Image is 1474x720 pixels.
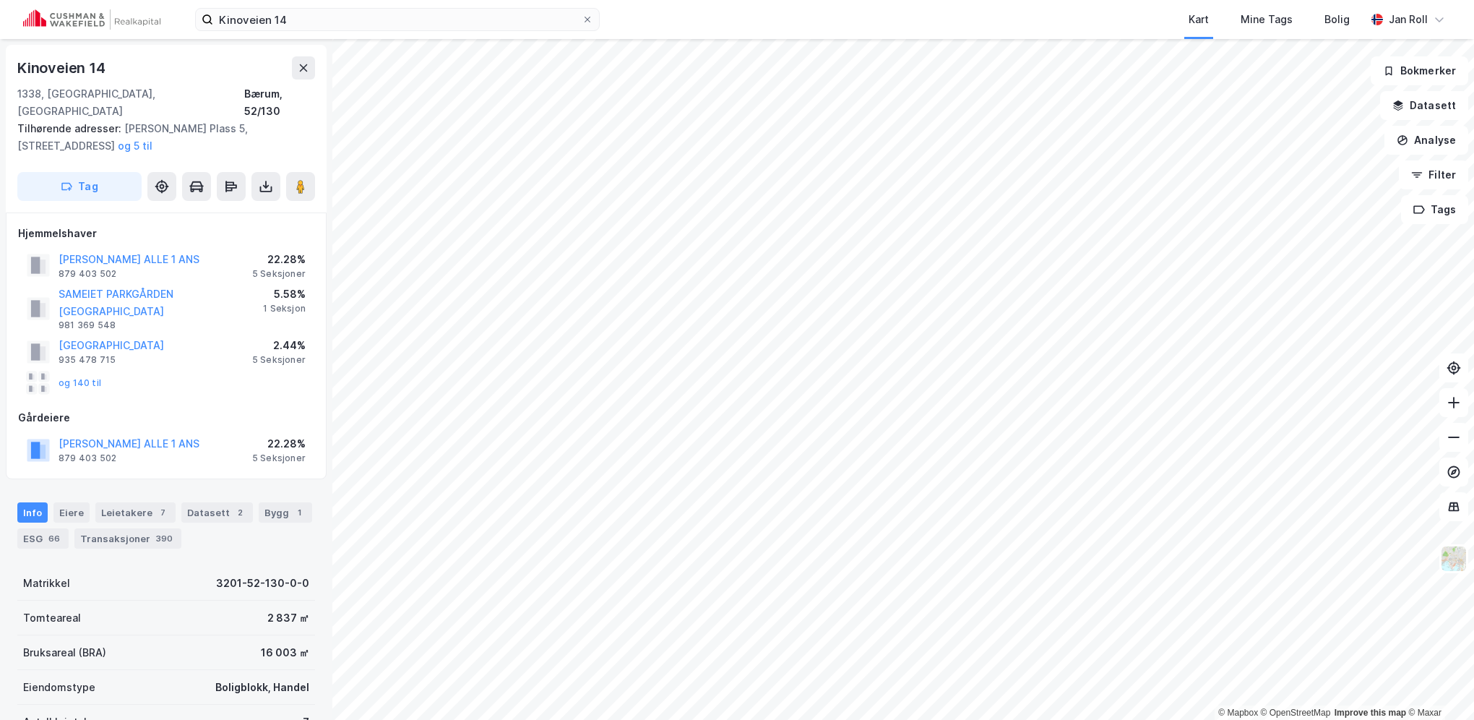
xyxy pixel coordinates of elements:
[252,337,306,354] div: 2.44%
[23,575,70,592] div: Matrikkel
[215,679,309,696] div: Boligblokk, Handel
[252,435,306,453] div: 22.28%
[261,644,309,661] div: 16 003 ㎡
[267,609,309,627] div: 2 837 ㎡
[46,531,63,546] div: 66
[1402,651,1474,720] div: Kontrollprogram for chat
[233,505,247,520] div: 2
[252,251,306,268] div: 22.28%
[1380,91,1468,120] button: Datasett
[1189,11,1209,28] div: Kart
[181,502,253,523] div: Datasett
[244,85,315,120] div: Bærum, 52/130
[17,85,244,120] div: 1338, [GEOGRAPHIC_DATA], [GEOGRAPHIC_DATA]
[213,9,582,30] input: Søk på adresse, matrikkel, gårdeiere, leietakere eller personer
[59,320,116,331] div: 981 369 548
[1335,708,1406,718] a: Improve this map
[74,528,181,549] div: Transaksjoner
[95,502,176,523] div: Leietakere
[59,268,116,280] div: 879 403 502
[17,120,303,155] div: [PERSON_NAME] Plass 5, [STREET_ADDRESS]
[23,9,160,30] img: cushman-wakefield-realkapital-logo.202ea83816669bd177139c58696a8fa1.svg
[1402,651,1474,720] iframe: Chat Widget
[1384,126,1468,155] button: Analyse
[23,644,106,661] div: Bruksareal (BRA)
[17,502,48,523] div: Info
[17,56,108,80] div: Kinoveien 14
[17,528,69,549] div: ESG
[59,354,116,366] div: 935 478 715
[252,453,306,464] div: 5 Seksjoner
[23,609,81,627] div: Tomteareal
[1401,195,1468,224] button: Tags
[1399,160,1468,189] button: Filter
[1261,708,1331,718] a: OpenStreetMap
[216,575,309,592] div: 3201-52-130-0-0
[17,122,124,134] span: Tilhørende adresser:
[263,286,306,303] div: 5.58%
[53,502,90,523] div: Eiere
[292,505,306,520] div: 1
[259,502,312,523] div: Bygg
[1440,545,1467,573] img: Z
[1371,56,1468,85] button: Bokmerker
[1324,11,1350,28] div: Bolig
[263,303,306,314] div: 1 Seksjon
[155,505,170,520] div: 7
[252,268,306,280] div: 5 Seksjoner
[252,354,306,366] div: 5 Seksjoner
[1389,11,1428,28] div: Jan Roll
[23,679,95,696] div: Eiendomstype
[59,453,116,464] div: 879 403 502
[1218,708,1258,718] a: Mapbox
[18,409,314,427] div: Gårdeiere
[153,531,176,546] div: 390
[1241,11,1293,28] div: Mine Tags
[18,225,314,242] div: Hjemmelshaver
[17,172,142,201] button: Tag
